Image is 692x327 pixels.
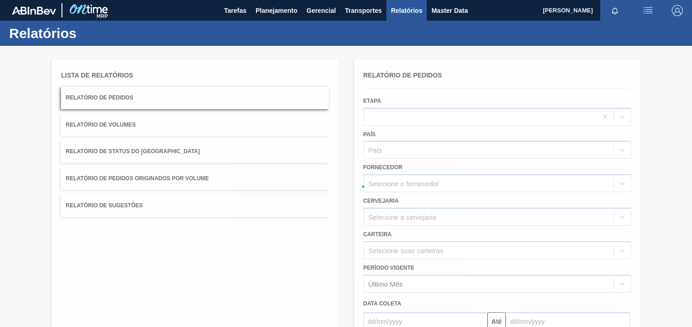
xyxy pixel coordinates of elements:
h1: Relatórios [9,28,172,39]
span: Tarefas [224,5,246,16]
span: Transportes [345,5,382,16]
span: Relatórios [391,5,422,16]
span: Master Data [431,5,468,16]
img: Logout [672,5,683,16]
span: Gerencial [307,5,336,16]
button: Notificações [600,4,630,17]
span: Planejamento [256,5,297,16]
img: TNhmsLtSVTkK8tSr43FrP2fwEKptu5GPRR3wAAAABJRU5ErkJggg== [12,6,56,15]
img: userActions [642,5,653,16]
